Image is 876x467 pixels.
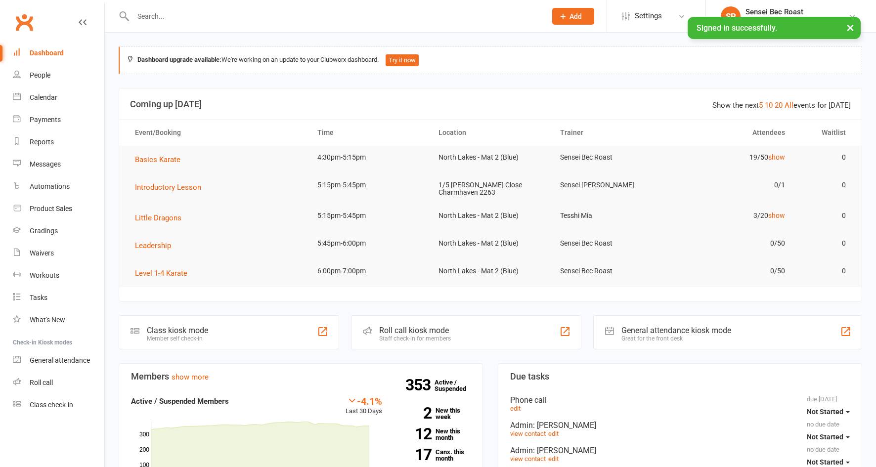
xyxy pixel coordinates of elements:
div: Member self check-in [147,335,208,342]
a: show [768,153,785,161]
input: Search... [130,9,539,23]
a: 12New this month [397,428,471,441]
td: 5:15pm-5:45pm [308,173,430,197]
h3: Members [131,372,471,382]
div: Reports [30,138,54,146]
span: Not Started [807,458,843,466]
a: Calendar [13,86,104,109]
td: 0 [794,146,855,169]
button: Level 1-4 Karate [135,267,194,279]
span: Introductory Lesson [135,183,201,192]
span: : [PERSON_NAME] [533,421,596,430]
th: Attendees [672,120,794,145]
td: North Lakes - Mat 2 (Blue) [430,146,551,169]
span: Add [569,12,582,20]
div: Tasks [30,294,47,301]
a: General attendance kiosk mode [13,349,104,372]
strong: 353 [405,378,435,392]
div: We're working on an update to your Clubworx dashboard. [119,46,862,74]
div: Great for the front desk [621,335,731,342]
div: Gradings [30,227,58,235]
td: Sensei Bec Roast [551,146,673,169]
a: What's New [13,309,104,331]
td: North Lakes - Mat 2 (Blue) [430,232,551,255]
div: Messages [30,160,61,168]
td: Sensei Bec Roast [551,259,673,283]
strong: Dashboard upgrade available: [137,56,221,63]
a: Class kiosk mode [13,394,104,416]
a: Gradings [13,220,104,242]
td: Sensei Bec Roast [551,232,673,255]
button: × [841,17,859,38]
div: What's New [30,316,65,324]
td: North Lakes - Mat 2 (Blue) [430,204,551,227]
a: Messages [13,153,104,175]
div: General attendance [30,356,90,364]
strong: 12 [397,426,432,441]
td: 0/1 [672,173,794,197]
a: All [785,101,793,110]
a: 2New this week [397,407,471,420]
a: Reports [13,131,104,153]
span: Level 1-4 Karate [135,269,187,278]
td: 6:00pm-7:00pm [308,259,430,283]
th: Location [430,120,551,145]
div: -4.1% [346,395,382,406]
a: view contact [510,430,546,437]
td: 0/50 [672,259,794,283]
a: Clubworx [12,10,37,35]
td: 5:45pm-6:00pm [308,232,430,255]
span: Leadership [135,241,171,250]
a: 353Active / Suspended [435,372,478,399]
td: 4:30pm-5:15pm [308,146,430,169]
div: Sensei Bec Roast [745,7,848,16]
a: edit [548,430,559,437]
div: Show the next events for [DATE] [712,99,851,111]
span: Settings [635,5,662,27]
a: Product Sales [13,198,104,220]
div: People [30,71,50,79]
td: 3/20 [672,204,794,227]
td: 0/50 [672,232,794,255]
strong: 17 [397,447,432,462]
div: Automations [30,182,70,190]
strong: 2 [397,406,432,421]
span: Signed in successfully. [697,23,777,33]
th: Event/Booking [126,120,308,145]
th: Waitlist [794,120,855,145]
td: 0 [794,204,855,227]
td: North Lakes - Mat 2 (Blue) [430,259,551,283]
button: Little Dragons [135,212,188,224]
button: Leadership [135,240,178,252]
td: Tesshi Mia [551,204,673,227]
div: Calendar [30,93,57,101]
div: Admin [510,446,850,455]
button: Introductory Lesson [135,181,208,193]
div: Dashboard [30,49,64,57]
div: General attendance kiosk mode [621,326,731,335]
span: : [PERSON_NAME] [533,446,596,455]
a: edit [510,405,521,412]
div: Class check-in [30,401,73,409]
a: Tasks [13,287,104,309]
a: Waivers [13,242,104,264]
td: 19/50 [672,146,794,169]
button: Basics Karate [135,154,187,166]
a: edit [548,455,559,463]
a: Payments [13,109,104,131]
td: Sensei [PERSON_NAME] [551,173,673,197]
div: SR [721,6,741,26]
td: 0 [794,259,855,283]
div: Black Belt Martial Arts Northlakes [745,16,848,25]
a: 5 [759,101,763,110]
div: Roll call [30,379,53,386]
a: 17Canx. this month [397,449,471,462]
a: show more [172,373,209,382]
div: Roll call kiosk mode [379,326,451,335]
span: Not Started [807,433,843,441]
td: 0 [794,232,855,255]
div: Payments [30,116,61,124]
h3: Coming up [DATE] [130,99,851,109]
a: 20 [775,101,783,110]
td: 1/5 [PERSON_NAME] Close Charmhaven 2263 [430,173,551,205]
